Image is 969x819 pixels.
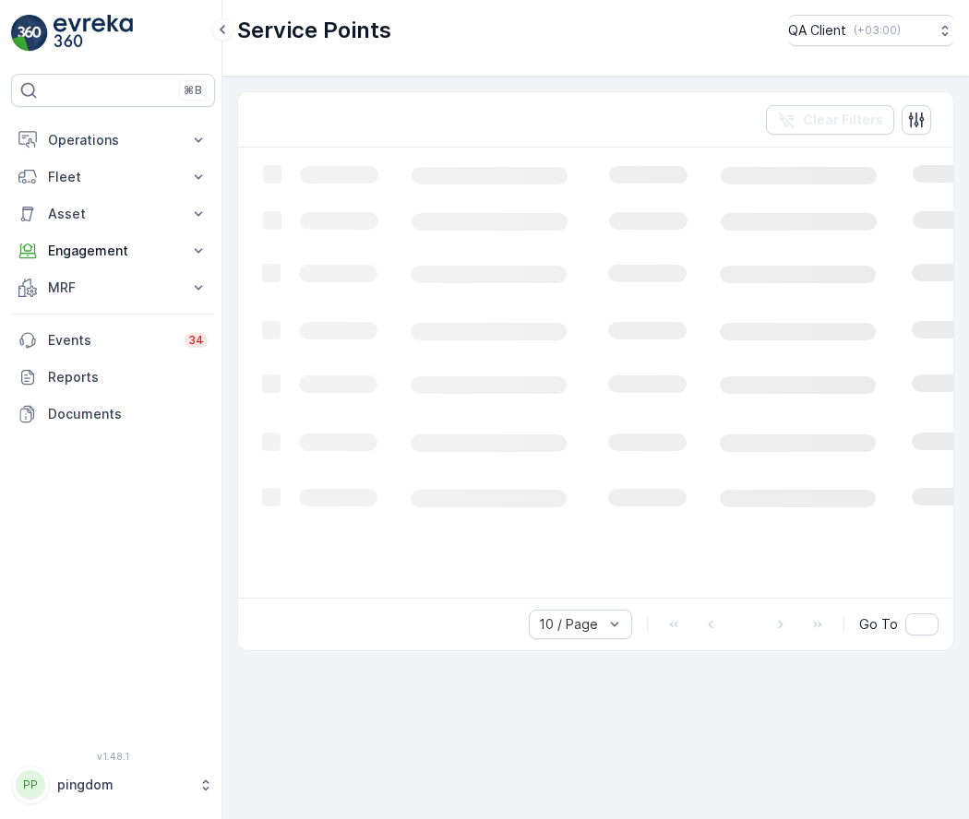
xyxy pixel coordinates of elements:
p: Documents [48,405,208,423]
p: Fleet [48,168,178,186]
span: v 1.48.1 [11,751,215,762]
p: pingdom [57,776,189,794]
button: PPpingdom [11,766,215,804]
p: Events [48,331,173,350]
div: PP [16,770,45,800]
button: Clear Filters [766,105,894,135]
p: 34 [188,333,204,348]
p: QA Client [788,21,846,40]
p: ( +03:00 ) [854,23,901,38]
a: Documents [11,396,215,433]
p: Operations [48,131,178,149]
button: Engagement [11,232,215,269]
p: Asset [48,205,178,223]
button: Fleet [11,159,215,196]
button: QA Client(+03:00) [788,15,954,46]
p: ⌘B [184,83,202,98]
p: Clear Filters [803,111,883,129]
p: MRF [48,279,178,297]
p: Service Points [237,16,391,45]
p: Reports [48,368,208,386]
img: logo_light-DOdMpM7g.png [54,15,133,52]
a: Events34 [11,322,215,359]
img: logo [11,15,48,52]
p: Engagement [48,242,178,260]
a: Reports [11,359,215,396]
span: Go To [859,615,898,634]
button: Operations [11,122,215,159]
button: Asset [11,196,215,232]
button: MRF [11,269,215,306]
